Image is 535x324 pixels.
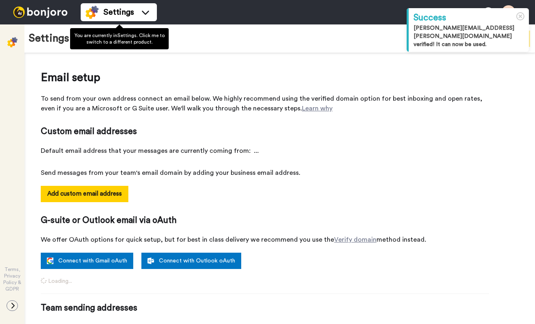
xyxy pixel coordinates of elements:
[41,168,489,178] span: Send messages from your team's email domain by adding your business email address.
[254,146,259,156] span: ...
[41,186,128,202] button: Add custom email address
[29,33,69,44] h1: Settings
[41,146,489,156] span: Default email address that your messages are currently coming from:
[75,33,165,44] span: You are currently in Settings . Click me to switch to a different product.
[41,235,489,245] span: We offer OAuth options for quick setup, but for best in class delivery we recommend you use the m...
[47,258,53,264] img: google.svg
[103,7,134,18] span: Settings
[41,277,489,285] span: Loading...
[41,214,489,227] span: G-suite or Outlook email via oAuth
[41,126,489,138] span: Custom email addresses
[41,302,489,314] span: Team sending addresses
[10,7,71,18] img: bj-logo-header-white.svg
[7,37,18,47] img: settings-colored.svg
[414,24,524,48] div: [PERSON_NAME][EMAIL_ADDRESS][PERSON_NAME][DOMAIN_NAME] verified! It can now be used.
[414,11,524,24] div: Success
[141,253,241,269] a: Connect with Outlook oAuth
[41,253,133,269] a: Connect with Gmail oAuth
[148,258,154,264] img: outlook-white.svg
[41,94,489,113] span: To send from your own address connect an email below. We highly recommend using the verified doma...
[334,236,376,243] a: Verify domain
[302,105,332,112] a: Learn why
[41,69,489,86] span: Email setup
[86,6,99,19] img: settings-colored.svg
